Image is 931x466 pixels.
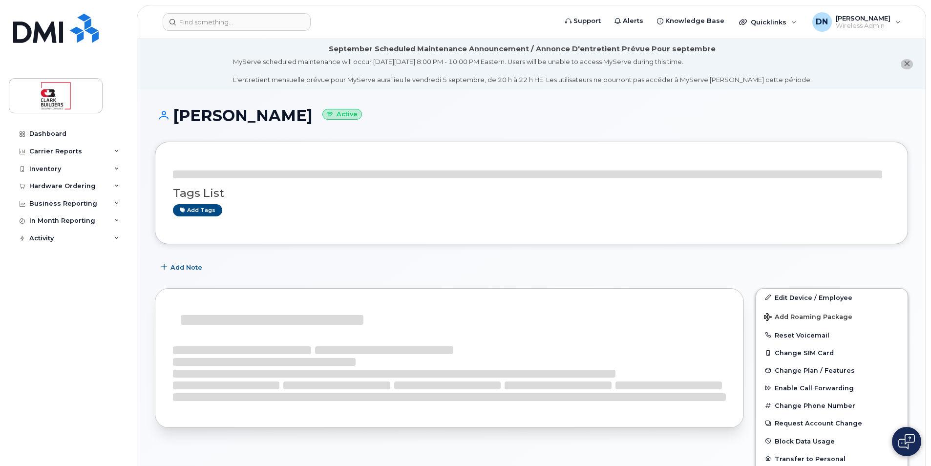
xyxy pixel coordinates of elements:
a: Add tags [173,204,222,216]
div: September Scheduled Maintenance Announcement / Annonce D'entretient Prévue Pour septembre [329,44,716,54]
button: Change SIM Card [756,344,908,361]
span: Change Plan / Features [775,367,855,374]
h1: [PERSON_NAME] [155,107,908,124]
button: Change Plan / Features [756,361,908,379]
span: Enable Call Forwarding [775,384,854,392]
button: Request Account Change [756,414,908,432]
span: Add Roaming Package [764,313,852,322]
button: close notification [901,59,913,69]
button: Block Data Usage [756,432,908,450]
small: Active [322,109,362,120]
button: Enable Call Forwarding [756,379,908,397]
div: MyServe scheduled maintenance will occur [DATE][DATE] 8:00 PM - 10:00 PM Eastern. Users will be u... [233,57,812,85]
h3: Tags List [173,187,890,199]
button: Add Roaming Package [756,306,908,326]
button: Add Note [155,259,211,276]
a: Edit Device / Employee [756,289,908,306]
button: Reset Voicemail [756,326,908,344]
img: Open chat [898,434,915,449]
span: Add Note [170,263,202,272]
button: Change Phone Number [756,397,908,414]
